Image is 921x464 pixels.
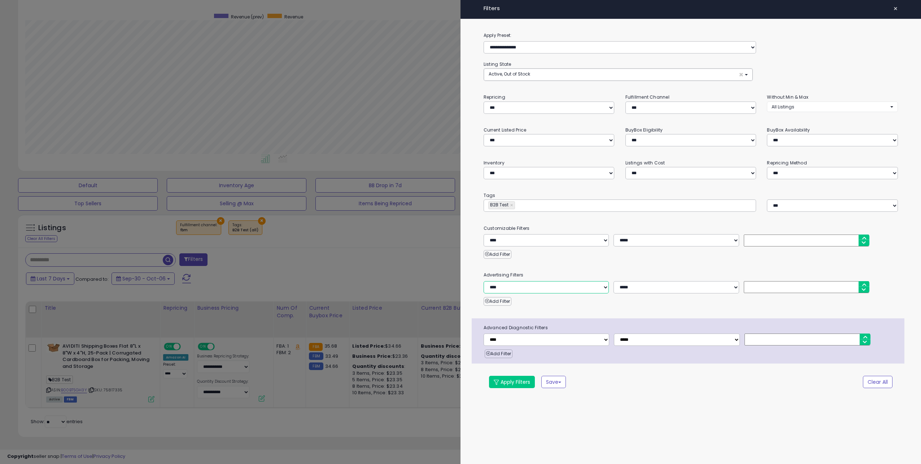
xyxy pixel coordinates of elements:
[625,160,665,166] small: Listings with Cost
[739,71,743,78] span: ×
[625,94,669,100] small: Fulfillment Channel
[489,71,530,77] span: Active, Out of Stock
[478,31,903,39] label: Apply Preset:
[478,224,903,232] small: Customizable Filters
[478,324,904,332] span: Advanced Diagnostic Filters
[484,69,752,81] button: Active, Out of Stock ×
[893,4,898,14] span: ×
[484,160,505,166] small: Inventory
[484,127,526,133] small: Current Listed Price
[478,271,903,279] small: Advertising Filters
[890,4,901,14] button: ×
[541,376,566,388] button: Save
[485,349,512,358] button: Add Filter
[489,376,535,388] button: Apply Filters
[484,250,511,259] button: Add Filter
[478,192,903,199] small: Tags
[489,202,508,208] span: B2B Test
[510,202,515,209] a: ×
[767,160,807,166] small: Repricing Method
[484,5,898,12] h4: Filters
[484,94,505,100] small: Repricing
[767,94,808,100] small: Without Min & Max
[863,376,892,388] button: Clear All
[772,104,794,110] span: All Listings
[484,297,511,306] button: Add Filter
[625,127,663,133] small: BuyBox Eligibility
[767,127,810,133] small: BuyBox Availability
[484,61,511,67] small: Listing State
[767,102,898,112] button: All Listings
